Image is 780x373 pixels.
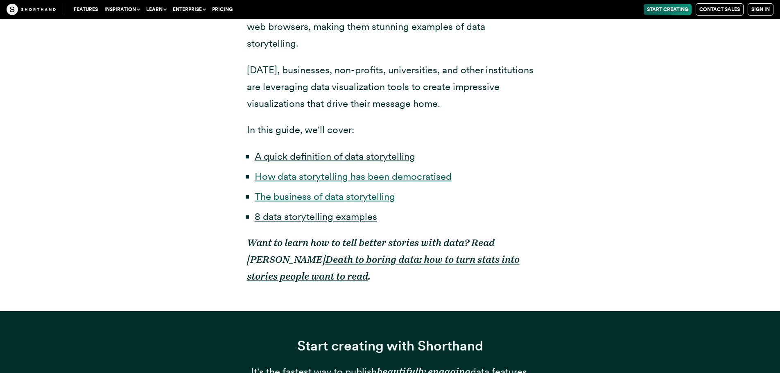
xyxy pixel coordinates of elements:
[70,4,101,15] a: Features
[247,62,534,112] p: [DATE], businesses, non-profits, universities, and other institutions are leveraging data visuali...
[368,270,371,282] em: .
[209,4,236,15] a: Pricing
[644,4,692,15] a: Start Creating
[696,3,744,16] a: Contact Sales
[170,4,209,15] button: Enterprise
[247,337,534,354] h3: Start creating with Shorthand
[255,150,415,162] a: A quick definition of data storytelling
[101,4,143,15] button: Inspiration
[143,4,170,15] button: Learn
[255,210,377,222] a: 8 data storytelling examples
[247,122,534,138] p: In this guide, we'll cover:
[247,237,495,265] em: Want to learn how to tell better stories with data? Read [PERSON_NAME]
[255,190,395,202] a: The business of data storytelling
[247,253,520,282] a: Death to boring data: how to turn stats into stories people want to read
[255,170,452,182] a: How data storytelling has been democratised
[7,4,56,15] img: The Craft
[748,3,773,16] a: Sign in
